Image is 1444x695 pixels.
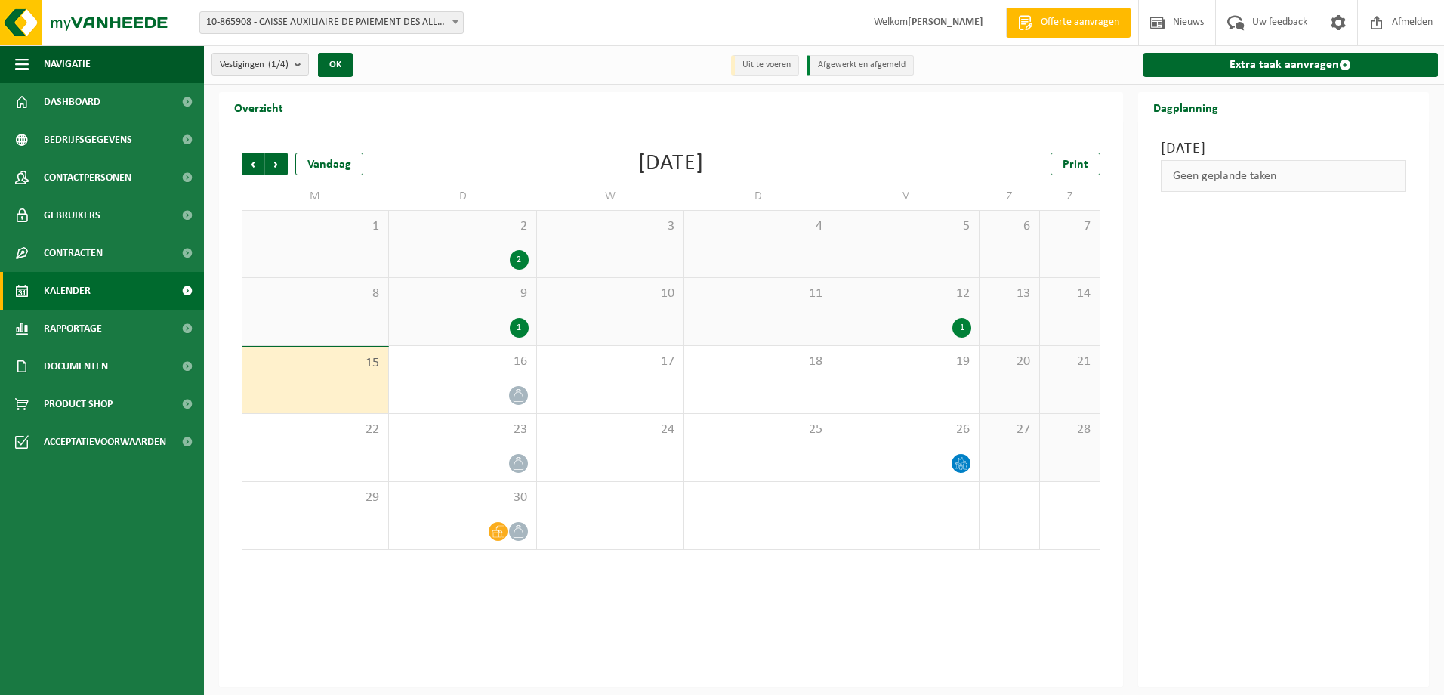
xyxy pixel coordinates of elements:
[250,286,381,302] span: 8
[250,422,381,438] span: 22
[318,53,353,77] button: OK
[1138,92,1233,122] h2: Dagplanning
[1048,354,1092,370] span: 21
[199,11,464,34] span: 10-865908 - CAISSE AUXILIAIRE DE PAIEMENT DES ALLOCATIONS DE CHÔMAGE - SINT-JOOST-TEN-NOODE
[908,17,983,28] strong: [PERSON_NAME]
[545,354,676,370] span: 17
[1048,218,1092,235] span: 7
[242,153,264,175] span: Vorige
[1048,422,1092,438] span: 28
[44,159,131,196] span: Contactpersonen
[840,354,971,370] span: 19
[219,92,298,122] h2: Overzicht
[545,286,676,302] span: 10
[44,347,108,385] span: Documenten
[840,218,971,235] span: 5
[1037,15,1123,30] span: Offerte aanvragen
[510,250,529,270] div: 2
[396,422,528,438] span: 23
[807,55,914,76] li: Afgewerkt en afgemeld
[44,196,100,234] span: Gebruikers
[242,183,389,210] td: M
[44,45,91,83] span: Navigatie
[1040,183,1100,210] td: Z
[44,272,91,310] span: Kalender
[396,218,528,235] span: 2
[396,354,528,370] span: 16
[980,183,1040,210] td: Z
[1143,53,1439,77] a: Extra taak aanvragen
[731,55,799,76] li: Uit te voeren
[1161,137,1407,160] h3: [DATE]
[44,234,103,272] span: Contracten
[692,422,823,438] span: 25
[220,54,288,76] span: Vestigingen
[832,183,980,210] td: V
[1161,160,1407,192] div: Geen geplande taken
[44,385,113,423] span: Product Shop
[510,318,529,338] div: 1
[987,354,1032,370] span: 20
[211,53,309,76] button: Vestigingen(1/4)
[952,318,971,338] div: 1
[295,153,363,175] div: Vandaag
[840,286,971,302] span: 12
[44,83,100,121] span: Dashboard
[638,153,704,175] div: [DATE]
[692,218,823,235] span: 4
[545,422,676,438] span: 24
[265,153,288,175] span: Volgende
[250,490,381,506] span: 29
[396,490,528,506] span: 30
[987,286,1032,302] span: 13
[44,121,132,159] span: Bedrijfsgegevens
[250,218,381,235] span: 1
[1051,153,1100,175] a: Print
[545,218,676,235] span: 3
[44,423,166,461] span: Acceptatievoorwaarden
[987,218,1032,235] span: 6
[692,354,823,370] span: 18
[692,286,823,302] span: 11
[1063,159,1088,171] span: Print
[1048,286,1092,302] span: 14
[987,422,1032,438] span: 27
[250,355,381,372] span: 15
[840,422,971,438] span: 26
[44,310,102,347] span: Rapportage
[537,183,684,210] td: W
[389,183,536,210] td: D
[200,12,463,33] span: 10-865908 - CAISSE AUXILIAIRE DE PAIEMENT DES ALLOCATIONS DE CHÔMAGE - SINT-JOOST-TEN-NOODE
[396,286,528,302] span: 9
[268,60,288,69] count: (1/4)
[684,183,832,210] td: D
[1006,8,1131,38] a: Offerte aanvragen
